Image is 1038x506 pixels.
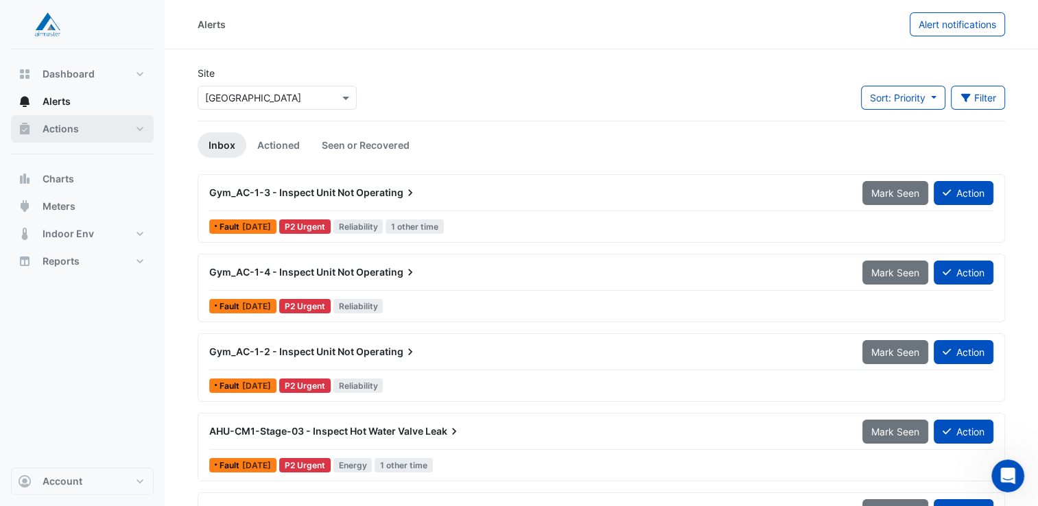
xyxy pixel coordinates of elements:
[11,60,154,88] button: Dashboard
[333,378,384,393] span: Reliability
[934,181,993,205] button: Action
[49,163,67,178] div: CIM
[43,200,75,213] span: Meters
[11,193,154,220] button: Meters
[18,172,32,186] app-icon: Charts
[246,132,311,158] a: Actioned
[16,48,43,75] img: Profile image for CIM
[18,227,32,241] app-icon: Indoor Env
[43,95,71,108] span: Alerts
[311,132,421,158] a: Seen or Recovered
[934,420,993,444] button: Action
[242,301,271,311] span: Mon 11-Aug-2025 08:02 AEST
[11,88,154,115] button: Alerts
[862,261,928,285] button: Mark Seen
[375,458,433,472] span: 1 other time
[209,425,423,437] span: AHU-CM1-Stage-03 - Inspect Hot Water Valve
[209,346,354,357] span: Gym_AC-1-2 - Inspect Unit Not
[16,99,43,126] img: Profile image for CIM
[11,248,154,275] button: Reports
[110,414,163,424] span: Messages
[333,458,373,472] span: Energy
[209,186,354,198] span: Gym_AC-1-3 - Inspect Unit Not
[18,200,32,213] app-icon: Meters
[279,299,331,313] div: P2 Urgent
[951,86,1006,110] button: Filter
[183,380,274,435] button: Help
[217,414,239,424] span: Help
[220,302,242,311] span: Fault
[11,220,154,248] button: Indoor Env
[49,99,447,110] span: Hi [PERSON_NAME], Need help or have any questions? Drop CIM a message below.
[43,122,79,136] span: Actions
[356,345,417,359] span: Operating
[69,112,108,127] div: • [DATE]
[49,49,447,60] span: Hi [PERSON_NAME], Need help or have any questions? Drop CIM a message below.
[18,122,32,136] app-icon: Actions
[220,223,242,231] span: Fault
[934,261,993,285] button: Action
[63,338,211,365] button: Send us a message
[43,227,94,241] span: Indoor Env
[102,6,176,29] h1: Messages
[43,67,95,81] span: Dashboard
[862,420,928,444] button: Mark Seen
[69,163,108,178] div: • [DATE]
[356,186,417,200] span: Operating
[934,340,993,364] button: Action
[220,461,242,470] span: Fault
[18,95,32,108] app-icon: Alerts
[18,254,32,268] app-icon: Reports
[871,346,919,358] span: Mark Seen
[991,459,1024,492] iframe: Intercom live chat
[11,115,154,143] button: Actions
[16,11,78,38] img: Company Logo
[871,426,919,437] span: Mark Seen
[333,299,384,313] span: Reliability
[11,165,154,193] button: Charts
[862,340,928,364] button: Mark Seen
[356,265,417,279] span: Operating
[871,267,919,278] span: Mark Seen
[241,5,266,30] div: Close
[32,414,60,424] span: Home
[870,92,925,104] span: Sort: Priority
[242,221,271,232] span: Mon 11-Aug-2025 08:02 AEST
[425,424,461,438] span: Leak
[16,149,43,177] img: Profile image for CIM
[11,468,154,495] button: Account
[209,266,354,278] span: Gym_AC-1-4 - Inspect Unit Not
[279,458,331,472] div: P2 Urgent
[198,66,215,80] label: Site
[386,219,444,234] span: 1 other time
[862,181,928,205] button: Mark Seen
[279,378,331,393] div: P2 Urgent
[919,19,996,30] span: Alert notifications
[861,86,945,110] button: Sort: Priority
[910,12,1005,36] button: Alert notifications
[242,460,271,470] span: Tue 20-May-2025 16:17 AEST
[49,62,67,76] div: CIM
[49,150,596,161] span: Having trouble logging in? Enter your email above and click "Submit" to receive your password res...
[69,62,108,76] div: • [DATE]
[198,17,226,32] div: Alerts
[198,132,246,158] a: Inbox
[91,380,182,435] button: Messages
[43,254,80,268] span: Reports
[871,187,919,199] span: Mark Seen
[220,382,242,390] span: Fault
[242,381,271,391] span: Mon 11-Aug-2025 08:01 AEST
[333,219,384,234] span: Reliability
[279,219,331,234] div: P2 Urgent
[43,474,82,488] span: Account
[49,112,67,127] div: CIM
[43,172,74,186] span: Charts
[18,67,32,81] app-icon: Dashboard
